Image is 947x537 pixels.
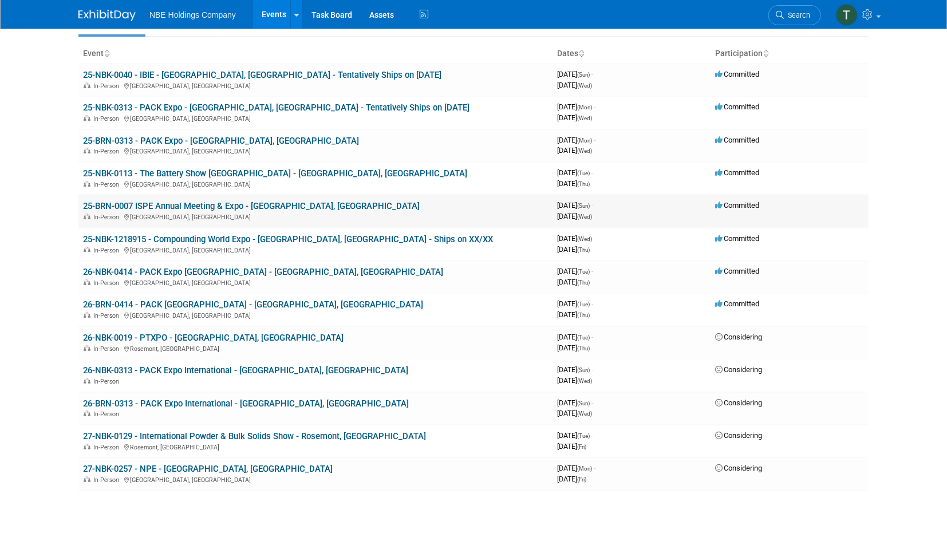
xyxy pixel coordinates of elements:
[711,44,869,64] th: Participation
[83,81,548,90] div: [GEOGRAPHIC_DATA], [GEOGRAPHIC_DATA]
[577,181,590,187] span: (Thu)
[84,148,90,153] img: In-Person Event
[83,333,344,343] a: 26-NBK-0019 - PTXPO - [GEOGRAPHIC_DATA], [GEOGRAPHIC_DATA]
[594,102,595,111] span: -
[93,312,123,319] span: In-Person
[557,245,590,254] span: [DATE]
[78,10,136,21] img: ExhibitDay
[577,444,586,450] span: (Fri)
[577,104,592,110] span: (Mon)
[715,234,759,243] span: Committed
[784,11,810,19] span: Search
[577,400,590,406] span: (Sun)
[84,345,90,351] img: In-Person Event
[577,334,590,341] span: (Tue)
[768,5,821,25] a: Search
[84,247,90,252] img: In-Person Event
[83,168,467,179] a: 25-NBK-0113 - The Battery Show [GEOGRAPHIC_DATA] - [GEOGRAPHIC_DATA], [GEOGRAPHIC_DATA]
[557,365,593,374] span: [DATE]
[577,279,590,286] span: (Thu)
[83,398,409,409] a: 26-BRN-0313 - PACK Expo International - [GEOGRAPHIC_DATA], [GEOGRAPHIC_DATA]
[83,365,408,376] a: 26-NBK-0313 - PACK Expo International - [GEOGRAPHIC_DATA], [GEOGRAPHIC_DATA]
[93,247,123,254] span: In-Person
[715,201,759,210] span: Committed
[557,442,586,451] span: [DATE]
[577,203,590,209] span: (Sun)
[591,201,593,210] span: -
[715,136,759,144] span: Committed
[715,299,759,308] span: Committed
[83,442,548,451] div: Rosemont, [GEOGRAPHIC_DATA]
[557,81,592,89] span: [DATE]
[93,476,123,484] span: In-Person
[93,345,123,353] span: In-Person
[557,278,590,286] span: [DATE]
[83,278,548,287] div: [GEOGRAPHIC_DATA], [GEOGRAPHIC_DATA]
[577,236,592,242] span: (Wed)
[577,433,590,439] span: (Tue)
[83,267,443,277] a: 26-NBK-0414 - PACK Expo [GEOGRAPHIC_DATA] - [GEOGRAPHIC_DATA], [GEOGRAPHIC_DATA]
[715,464,762,472] span: Considering
[84,378,90,384] img: In-Person Event
[594,234,595,243] span: -
[93,378,123,385] span: In-Person
[83,179,548,188] div: [GEOGRAPHIC_DATA], [GEOGRAPHIC_DATA]
[93,115,123,123] span: In-Person
[93,214,123,221] span: In-Person
[84,82,90,88] img: In-Person Event
[577,301,590,307] span: (Tue)
[715,168,759,177] span: Committed
[591,333,593,341] span: -
[557,267,593,275] span: [DATE]
[93,444,123,451] span: In-Person
[715,333,762,341] span: Considering
[591,431,593,440] span: -
[591,267,593,275] span: -
[93,279,123,287] span: In-Person
[577,345,590,352] span: (Thu)
[577,476,586,483] span: (Fri)
[557,398,593,407] span: [DATE]
[557,376,592,385] span: [DATE]
[836,4,858,26] img: Tim Wiersma
[715,267,759,275] span: Committed
[577,214,592,220] span: (Wed)
[84,279,90,285] img: In-Person Event
[577,410,592,417] span: (Wed)
[557,179,590,188] span: [DATE]
[84,410,90,416] img: In-Person Event
[591,365,593,374] span: -
[84,214,90,219] img: In-Person Event
[83,102,469,113] a: 25-NBK-0313 - PACK Expo - [GEOGRAPHIC_DATA], [GEOGRAPHIC_DATA] - Tentatively Ships on [DATE]
[577,137,592,144] span: (Mon)
[591,299,593,308] span: -
[577,148,592,154] span: (Wed)
[715,102,759,111] span: Committed
[577,247,590,253] span: (Thu)
[83,310,548,319] div: [GEOGRAPHIC_DATA], [GEOGRAPHIC_DATA]
[715,70,759,78] span: Committed
[763,49,768,58] a: Sort by Participation Type
[577,312,590,318] span: (Thu)
[715,365,762,374] span: Considering
[557,113,592,122] span: [DATE]
[104,49,109,58] a: Sort by Event Name
[557,431,593,440] span: [DATE]
[84,476,90,482] img: In-Person Event
[594,136,595,144] span: -
[83,245,548,254] div: [GEOGRAPHIC_DATA], [GEOGRAPHIC_DATA]
[83,146,548,155] div: [GEOGRAPHIC_DATA], [GEOGRAPHIC_DATA]
[93,82,123,90] span: In-Person
[83,234,493,244] a: 25-NBK-1218915 - Compounding World Expo - [GEOGRAPHIC_DATA], [GEOGRAPHIC_DATA] - Ships on XX/XX
[557,102,595,111] span: [DATE]
[577,115,592,121] span: (Wed)
[83,136,359,146] a: 25-BRN-0313 - PACK Expo - [GEOGRAPHIC_DATA], [GEOGRAPHIC_DATA]
[557,234,595,243] span: [DATE]
[84,115,90,121] img: In-Person Event
[83,431,426,441] a: 27-NBK-0129 - International Powder & Bulk Solids Show - Rosemont, [GEOGRAPHIC_DATA]
[93,181,123,188] span: In-Person
[149,10,236,19] span: NBE Holdings Company
[577,367,590,373] span: (Sun)
[83,212,548,221] div: [GEOGRAPHIC_DATA], [GEOGRAPHIC_DATA]
[84,181,90,187] img: In-Person Event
